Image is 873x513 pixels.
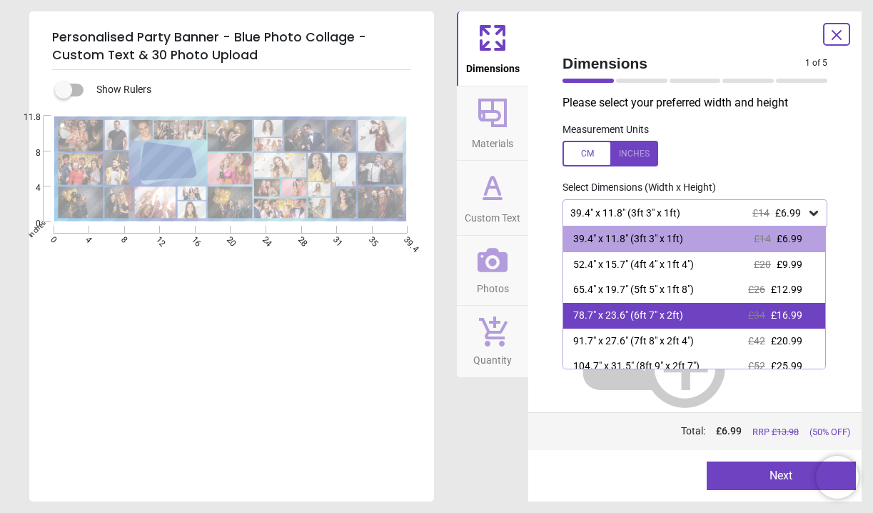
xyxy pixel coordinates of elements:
[809,426,850,439] span: (50% OFF)
[465,204,520,226] span: Custom Text
[771,309,802,321] span: £16.99
[473,347,512,368] span: Quantity
[562,95,839,111] p: Please select your preferred width and height
[754,259,771,270] span: £20
[752,426,799,439] span: RRP
[775,207,801,219] span: £6.99
[551,181,716,195] label: Select Dimensions (Width x Height)
[805,57,827,69] span: 1 of 5
[748,284,765,295] span: £26
[748,309,765,321] span: £34
[562,123,649,137] label: Measurement Units
[573,359,700,374] div: 104.7" x 31.5" (8ft 9" x 2ft 7")
[52,23,411,70] h5: Personalised Party Banner - Blue Photo Collage - Custom Text & 30 Photo Upload
[14,147,41,159] span: 8
[748,335,765,347] span: £42
[561,424,850,439] div: Total:
[569,207,807,219] div: 39.4" x 11.8" (3ft 3" x 1ft)
[14,218,41,230] span: 0
[457,11,528,86] button: Dimensions
[14,111,41,124] span: 11.8
[771,335,802,347] span: £20.99
[573,334,694,349] div: 91.7" x 27.6" (7ft 8" x 2ft 4")
[777,259,802,270] span: £9.99
[457,236,528,306] button: Photos
[573,309,683,323] div: 78.7" x 23.6" (6ft 7" x 2ft)
[771,360,802,372] span: £25.99
[477,275,509,297] span: Photos
[707,462,857,490] button: Next
[457,161,528,235] button: Custom Text
[573,232,683,246] div: 39.4" x 11.8" (3ft 3" x 1ft)
[771,284,802,295] span: £12.99
[754,233,771,244] span: £14
[777,233,802,244] span: £6.99
[466,55,520,76] span: Dimensions
[573,283,694,297] div: 65.4" x 19.7" (5ft 5" x 1ft 8")
[562,53,805,74] span: Dimensions
[573,258,694,272] div: 52.4" x 15.7" (4ft 4" x 1ft 4")
[716,424,742,439] span: £
[472,130,513,151] span: Materials
[457,306,528,377] button: Quantity
[752,207,769,219] span: £14
[722,425,742,437] span: 6.99
[14,182,41,194] span: 4
[772,427,799,437] span: £ 13.98
[457,86,528,161] button: Materials
[64,81,434,99] div: Show Rulers
[748,360,765,372] span: £52
[816,456,859,499] iframe: Brevo live chat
